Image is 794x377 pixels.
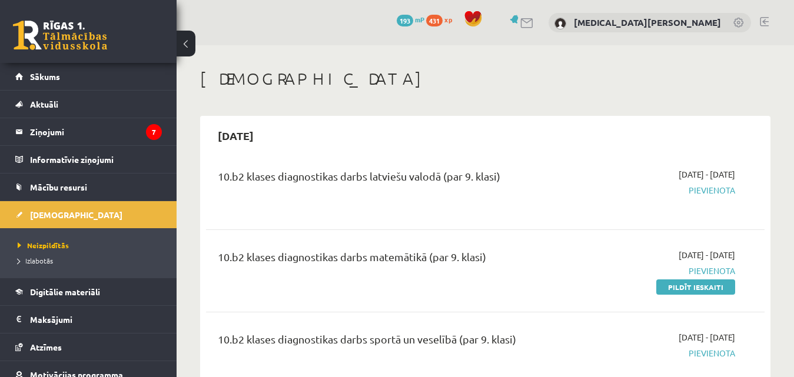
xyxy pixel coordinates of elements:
[200,69,770,89] h1: [DEMOGRAPHIC_DATA]
[15,306,162,333] a: Maksājumi
[397,15,424,24] a: 193 mP
[574,265,735,277] span: Pievienota
[679,331,735,343] span: [DATE] - [DATE]
[18,256,53,265] span: Izlabotās
[415,15,424,24] span: mP
[397,15,413,26] span: 193
[30,209,122,220] span: [DEMOGRAPHIC_DATA]
[30,182,87,192] span: Mācību resursi
[30,342,62,352] span: Atzīmes
[13,21,107,50] a: Rīgas 1. Tālmācības vidusskola
[15,174,162,201] a: Mācību resursi
[574,347,735,359] span: Pievienota
[426,15,443,26] span: 431
[15,63,162,90] a: Sākums
[30,306,162,333] legend: Maksājumi
[679,168,735,181] span: [DATE] - [DATE]
[218,168,557,190] div: 10.b2 klases diagnostikas darbs latviešu valodā (par 9. klasi)
[574,184,735,196] span: Pievienota
[218,249,557,271] div: 10.b2 klases diagnostikas darbs matemātikā (par 9. klasi)
[18,240,165,251] a: Neizpildītās
[574,16,721,28] a: [MEDICAL_DATA][PERSON_NAME]
[30,146,162,173] legend: Informatīvie ziņojumi
[206,122,265,149] h2: [DATE]
[18,255,165,266] a: Izlabotās
[554,18,566,29] img: Nikita Zaščirinskis
[30,118,162,145] legend: Ziņojumi
[146,124,162,140] i: 7
[15,278,162,305] a: Digitālie materiāli
[30,71,60,82] span: Sākums
[18,241,69,250] span: Neizpildītās
[30,286,100,297] span: Digitālie materiāli
[426,15,458,24] a: 431 xp
[15,91,162,118] a: Aktuāli
[218,331,557,353] div: 10.b2 klases diagnostikas darbs sportā un veselībā (par 9. klasi)
[15,333,162,361] a: Atzīmes
[656,279,735,295] a: Pildīt ieskaiti
[30,99,58,109] span: Aktuāli
[444,15,452,24] span: xp
[15,118,162,145] a: Ziņojumi7
[15,146,162,173] a: Informatīvie ziņojumi
[679,249,735,261] span: [DATE] - [DATE]
[15,201,162,228] a: [DEMOGRAPHIC_DATA]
